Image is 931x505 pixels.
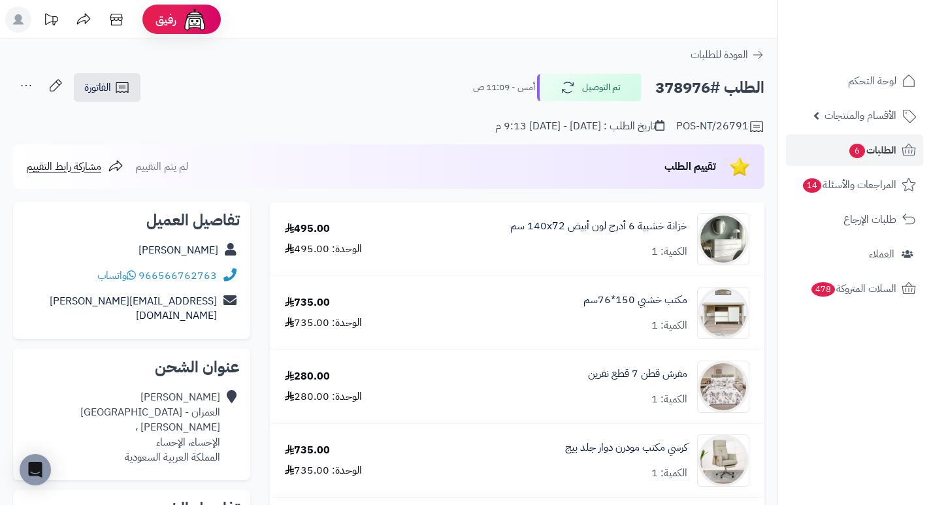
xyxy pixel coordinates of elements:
[810,282,836,297] span: 478
[26,159,101,174] span: مشاركة رابط التقييم
[537,74,642,101] button: تم التوصيل
[825,106,896,125] span: الأقسام والمنتجات
[583,293,687,308] a: مكتب خشبي 150*76سم
[651,392,687,407] div: الكمية: 1
[74,73,140,102] a: الفاتورة
[802,178,822,193] span: 14
[139,268,217,284] a: 966566762763
[786,238,923,270] a: العملاء
[588,367,687,382] a: مفرش قطن 7 قطع نفرين
[691,47,748,63] span: العودة للطلبات
[510,219,687,234] a: خزانة خشبية 6 أدرج لون أبيض 140x72 سم
[691,47,764,63] a: العودة للطلبات
[848,141,896,159] span: الطلبات
[97,268,136,284] a: واتساب
[698,213,749,265] img: 1746709299-1702541934053-68567865785768-1000x1000-90x90.jpg
[698,287,749,339] img: 1742159525-1-90x90.jpg
[848,72,896,90] span: لوحة التحكم
[155,12,176,27] span: رفيق
[495,119,664,134] div: تاريخ الطلب : [DATE] - [DATE] 9:13 م
[676,119,764,135] div: POS-NT/26791
[664,159,716,174] span: تقييم الطلب
[139,242,218,258] a: [PERSON_NAME]
[842,17,919,44] img: logo-2.png
[651,318,687,333] div: الكمية: 1
[24,359,240,375] h2: عنوان الشحن
[24,390,220,464] div: [PERSON_NAME] العمران - [GEOGRAPHIC_DATA][PERSON_NAME] ، الإحساء، الإحساء المملكة العربية السعودية
[698,434,749,487] img: 1758456322-1-90x90.jpg
[285,369,330,384] div: 280.00
[651,466,687,481] div: الكمية: 1
[285,316,362,331] div: الوحدة: 735.00
[20,454,51,485] div: Open Intercom Messenger
[182,7,208,33] img: ai-face.png
[35,7,67,36] a: تحديثات المنصة
[849,143,866,159] span: 6
[285,221,330,236] div: 495.00
[786,273,923,304] a: السلات المتروكة478
[285,242,362,257] div: الوحدة: 495.00
[810,280,896,298] span: السلات المتروكة
[285,443,330,458] div: 735.00
[285,463,362,478] div: الوحدة: 735.00
[786,204,923,235] a: طلبات الإرجاع
[26,159,123,174] a: مشاركة رابط التقييم
[50,293,217,324] a: [EMAIL_ADDRESS][PERSON_NAME][DOMAIN_NAME]
[565,440,687,455] a: كرسي مكتب مودرن دوار جلد بيج
[655,74,764,101] h2: الطلب #378976
[24,212,240,228] h2: تفاصيل العميل
[285,389,362,404] div: الوحدة: 280.00
[285,295,330,310] div: 735.00
[786,65,923,97] a: لوحة التحكم
[786,135,923,166] a: الطلبات6
[843,210,896,229] span: طلبات الإرجاع
[135,159,188,174] span: لم يتم التقييم
[84,80,111,95] span: الفاتورة
[786,169,923,201] a: المراجعات والأسئلة14
[651,244,687,259] div: الكمية: 1
[698,361,749,413] img: 1747310417-1-90x90.jpg
[473,81,535,94] small: أمس - 11:09 ص
[869,245,894,263] span: العملاء
[802,176,896,194] span: المراجعات والأسئلة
